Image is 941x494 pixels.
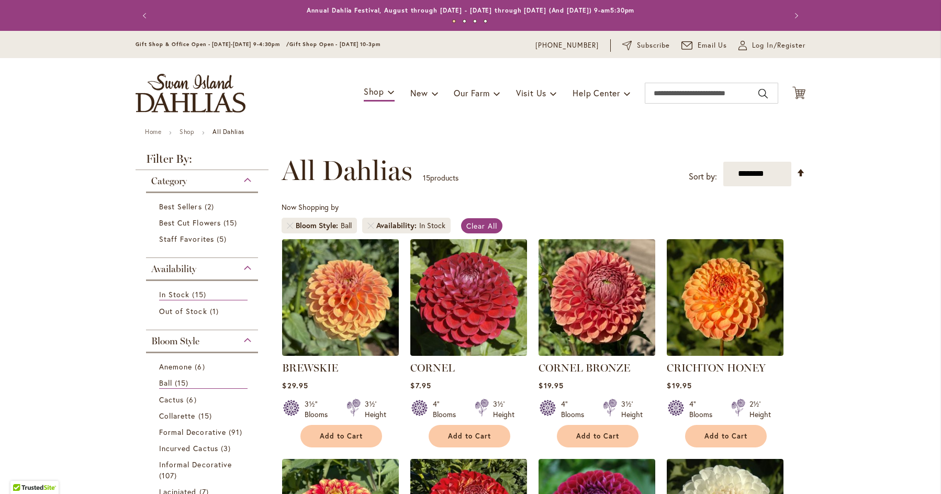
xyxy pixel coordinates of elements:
a: Collarette 15 [159,410,248,421]
a: BREWSKIE [282,362,338,374]
span: New [410,87,428,98]
span: Staff Favorites [159,234,214,244]
a: Shop [180,128,194,136]
button: Add to Cart [429,425,510,447]
span: Bloom Style [151,335,199,347]
span: Anemone [159,362,192,372]
a: Formal Decorative 91 [159,426,248,437]
span: 15 [198,410,215,421]
span: Add to Cart [704,432,747,441]
a: Ball 15 [159,377,248,389]
span: Availability [376,220,419,231]
span: Visit Us [516,87,546,98]
strong: All Dahlias [212,128,244,136]
a: CORNEL BRONZE [539,362,630,374]
a: Out of Stock 1 [159,306,248,317]
img: CORNEL [410,239,527,356]
button: 4 of 4 [484,19,487,23]
span: Log In/Register [752,40,805,51]
span: 15 [423,173,430,183]
label: Sort by: [689,167,717,186]
span: Shop [364,86,384,97]
a: Anemone 6 [159,361,248,372]
div: 4" Blooms [689,399,719,420]
img: BREWSKIE [282,239,399,356]
div: Ball [341,220,352,231]
a: CRICHTON HONEY [667,348,783,358]
a: Log In/Register [738,40,805,51]
span: Subscribe [637,40,670,51]
a: CRICHTON HONEY [667,362,766,374]
a: [PHONE_NUMBER] [535,40,599,51]
div: 3½' Height [365,399,386,420]
span: Our Farm [454,87,489,98]
div: 4" Blooms [433,399,462,420]
div: 3½' Height [621,399,643,420]
a: Best Cut Flowers [159,217,248,228]
span: Gift Shop Open - [DATE] 10-3pm [289,41,380,48]
a: CORNEL [410,348,527,358]
div: 3½' Height [493,399,514,420]
span: Collarette [159,411,196,421]
span: $7.95 [410,380,431,390]
span: 15 [175,377,191,388]
span: Now Shopping by [282,202,339,212]
span: $19.95 [667,380,691,390]
a: Remove Availability In Stock [367,222,374,229]
span: Clear All [466,221,497,231]
span: Out of Stock [159,306,207,316]
button: Add to Cart [300,425,382,447]
a: Annual Dahlia Festival, August through [DATE] - [DATE] through [DATE] (And [DATE]) 9-am5:30pm [307,6,635,14]
span: 107 [159,470,180,481]
span: Category [151,175,187,187]
p: products [423,170,458,186]
span: Email Us [698,40,727,51]
a: In Stock 15 [159,289,248,300]
a: Subscribe [622,40,670,51]
strong: Filter By: [136,153,268,170]
span: Bloom Style [296,220,341,231]
span: 3 [221,443,233,454]
span: 2 [205,201,217,212]
a: Best Sellers [159,201,248,212]
span: In Stock [159,289,189,299]
div: 2½' Height [749,399,771,420]
img: CRICHTON HONEY [667,239,783,356]
button: 1 of 4 [452,19,456,23]
div: 4" Blooms [561,399,590,420]
button: 3 of 4 [473,19,477,23]
span: Availability [151,263,196,275]
span: 6 [186,394,199,405]
span: All Dahlias [282,155,412,186]
span: Best Cut Flowers [159,218,221,228]
span: Formal Decorative [159,427,226,437]
a: CORNEL BRONZE [539,348,655,358]
a: BREWSKIE [282,348,399,358]
button: Add to Cart [685,425,767,447]
div: 3½" Blooms [305,399,334,420]
button: 2 of 4 [463,19,466,23]
span: 15 [192,289,208,300]
span: 91 [229,426,245,437]
span: Ball [159,378,172,388]
span: $29.95 [282,380,308,390]
span: Help Center [573,87,620,98]
div: In Stock [419,220,445,231]
img: CORNEL BRONZE [539,239,655,356]
span: Gift Shop & Office Open - [DATE]-[DATE] 9-4:30pm / [136,41,289,48]
span: 6 [195,361,207,372]
span: Best Sellers [159,201,202,211]
a: Clear All [461,218,502,233]
a: Incurved Cactus 3 [159,443,248,454]
a: store logo [136,74,245,113]
button: Next [785,5,805,26]
a: Informal Decorative 107 [159,459,248,481]
span: Add to Cart [448,432,491,441]
a: Cactus 6 [159,394,248,405]
span: 1 [210,306,221,317]
a: Home [145,128,161,136]
span: Add to Cart [320,432,363,441]
span: Incurved Cactus [159,443,218,453]
a: Remove Bloom Style Ball [287,222,293,229]
a: Email Us [681,40,727,51]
